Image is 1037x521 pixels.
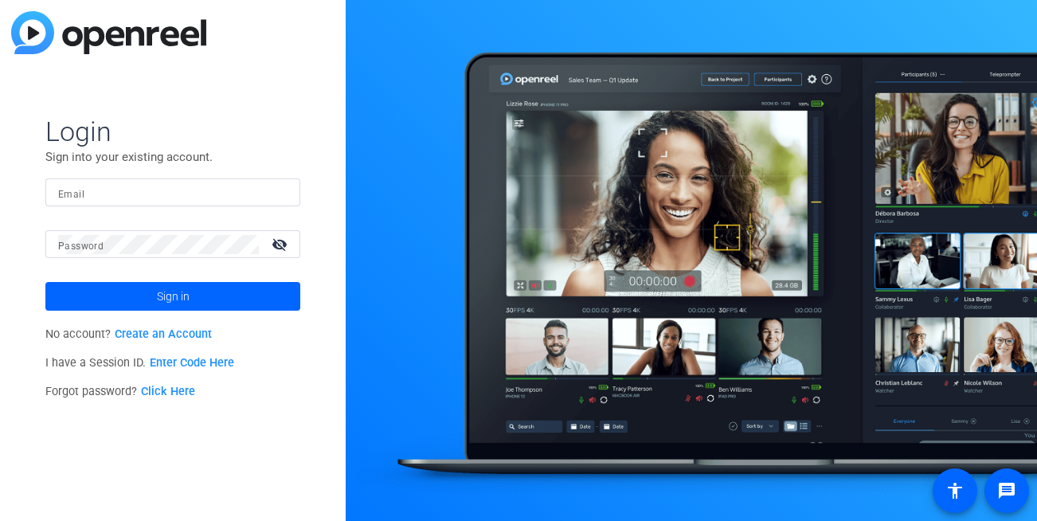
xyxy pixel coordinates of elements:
[11,11,206,54] img: blue-gradient.svg
[262,233,300,256] mat-icon: visibility_off
[45,282,300,311] button: Sign in
[141,385,195,398] a: Click Here
[150,356,234,370] a: Enter Code Here
[58,189,84,200] mat-label: Email
[45,148,300,166] p: Sign into your existing account.
[58,183,288,202] input: Enter Email Address
[945,481,965,500] mat-icon: accessibility
[115,327,212,341] a: Create an Account
[58,241,104,252] mat-label: Password
[45,115,300,148] span: Login
[45,327,212,341] span: No account?
[45,385,195,398] span: Forgot password?
[45,356,234,370] span: I have a Session ID.
[157,276,190,316] span: Sign in
[997,481,1016,500] mat-icon: message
